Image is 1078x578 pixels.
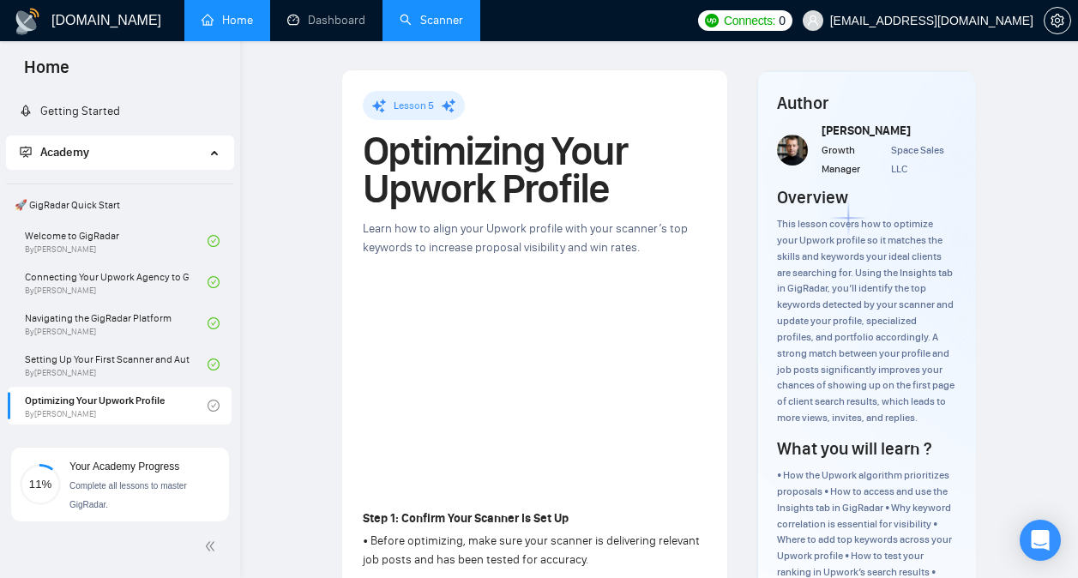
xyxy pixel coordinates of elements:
li: Getting Started [6,94,233,129]
a: Optimizing Your Upwork ProfileBy[PERSON_NAME] [25,387,208,424]
span: Learn how to align your Upwork profile with your scanner’s top keywords to increase proposal visi... [363,221,688,255]
div: Open Intercom Messenger [1020,520,1061,561]
a: dashboardDashboard [287,13,365,27]
img: vlad-t.jpg [777,135,808,166]
span: 0 [779,11,786,30]
span: check-circle [208,276,220,288]
p: • Before optimizing, make sure your scanner is delivering relevant job posts and has been tested ... [363,532,707,569]
a: homeHome [202,13,253,27]
div: This lesson covers how to optimize your Upwork profile so it matches the skills and keywords your... [777,216,955,426]
span: 11% [20,479,61,490]
span: check-circle [208,235,220,247]
a: Navigating the GigRadar PlatformBy[PERSON_NAME] [25,304,208,342]
a: Welcome to GigRadarBy[PERSON_NAME] [25,222,208,260]
span: double-left [204,538,221,555]
span: Space Sales LLC [891,144,944,175]
span: Lesson 5 [394,99,434,111]
span: [PERSON_NAME] [822,123,911,138]
a: searchScanner [400,13,463,27]
span: check-circle [208,317,220,329]
span: Academy [20,145,89,160]
span: Connects: [724,11,775,30]
img: upwork-logo.png [705,14,719,27]
span: check-circle [208,400,220,412]
span: Growth Manager [822,144,860,175]
span: setting [1045,14,1070,27]
strong: Step 1: Confirm Your Scanner Is Set Up [363,511,569,526]
span: Your Academy Progress [69,461,179,473]
h1: Optimizing Your Upwork Profile [363,132,707,208]
button: setting [1044,7,1071,34]
span: Complete all lessons to master GigRadar. [69,481,187,509]
h4: Author [777,91,955,115]
h4: Overview [777,185,848,209]
span: check-circle [208,358,220,370]
span: Academy [40,145,89,160]
img: logo [14,8,41,35]
span: 🚀 GigRadar Quick Start [8,188,232,222]
h4: What you will learn ? [777,437,931,461]
span: Home [10,55,83,91]
a: Setting Up Your First Scanner and Auto-BidderBy[PERSON_NAME] [25,346,208,383]
a: Connecting Your Upwork Agency to GigRadarBy[PERSON_NAME] [25,263,208,301]
span: user [807,15,819,27]
a: setting [1044,14,1071,27]
span: fund-projection-screen [20,146,32,158]
a: rocketGetting Started [20,104,120,118]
